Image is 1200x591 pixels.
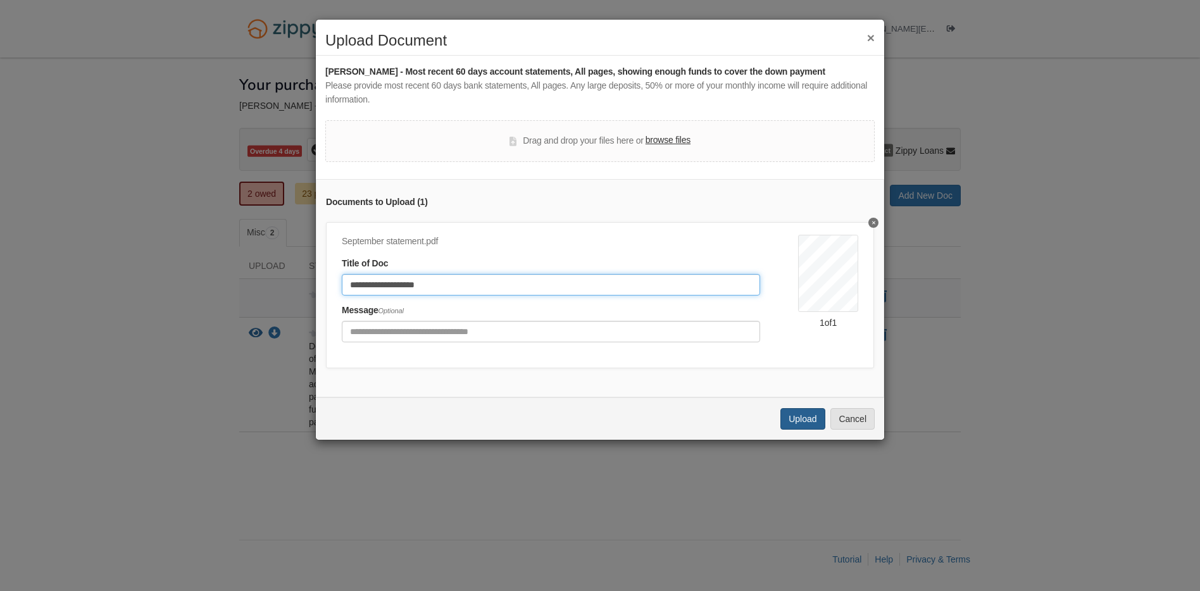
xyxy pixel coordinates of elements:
[509,134,691,149] div: Drag and drop your files here or
[342,235,760,249] div: September statement.pdf
[646,134,691,147] label: browse files
[326,196,874,209] div: Documents to Upload ( 1 )
[868,218,878,228] button: Delete September statement
[325,79,875,107] div: Please provide most recent 60 days bank statements, All pages. Any large deposits, 50% or more of...
[830,408,875,430] button: Cancel
[342,274,760,295] input: Document Title
[798,316,858,329] div: 1 of 1
[325,65,875,79] div: [PERSON_NAME] - Most recent 60 days account statements, All pages, showing enough funds to cover ...
[780,408,825,430] button: Upload
[342,304,404,318] label: Message
[342,321,760,342] input: Include any comments on this document
[378,307,404,314] span: Optional
[342,257,388,271] label: Title of Doc
[325,32,875,49] h2: Upload Document
[867,31,875,44] button: ×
